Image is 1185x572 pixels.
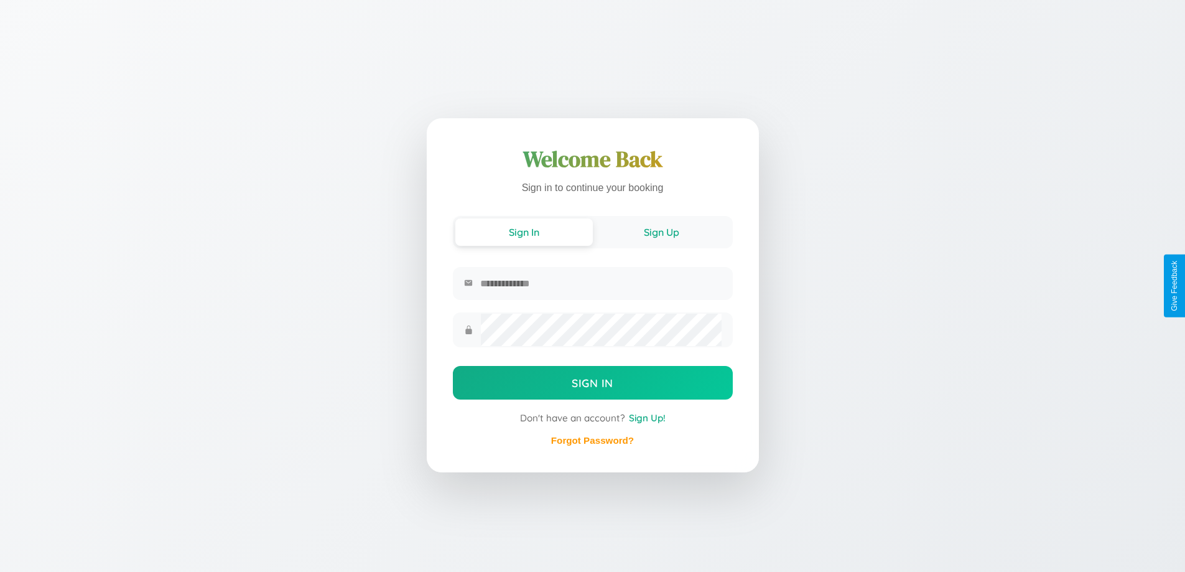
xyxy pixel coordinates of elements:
p: Sign in to continue your booking [453,179,733,197]
h1: Welcome Back [453,144,733,174]
span: Sign Up! [629,412,666,424]
button: Sign In [453,366,733,400]
button: Sign Up [593,218,730,246]
a: Forgot Password? [551,435,634,446]
button: Sign In [455,218,593,246]
div: Give Feedback [1170,261,1179,311]
div: Don't have an account? [453,412,733,424]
